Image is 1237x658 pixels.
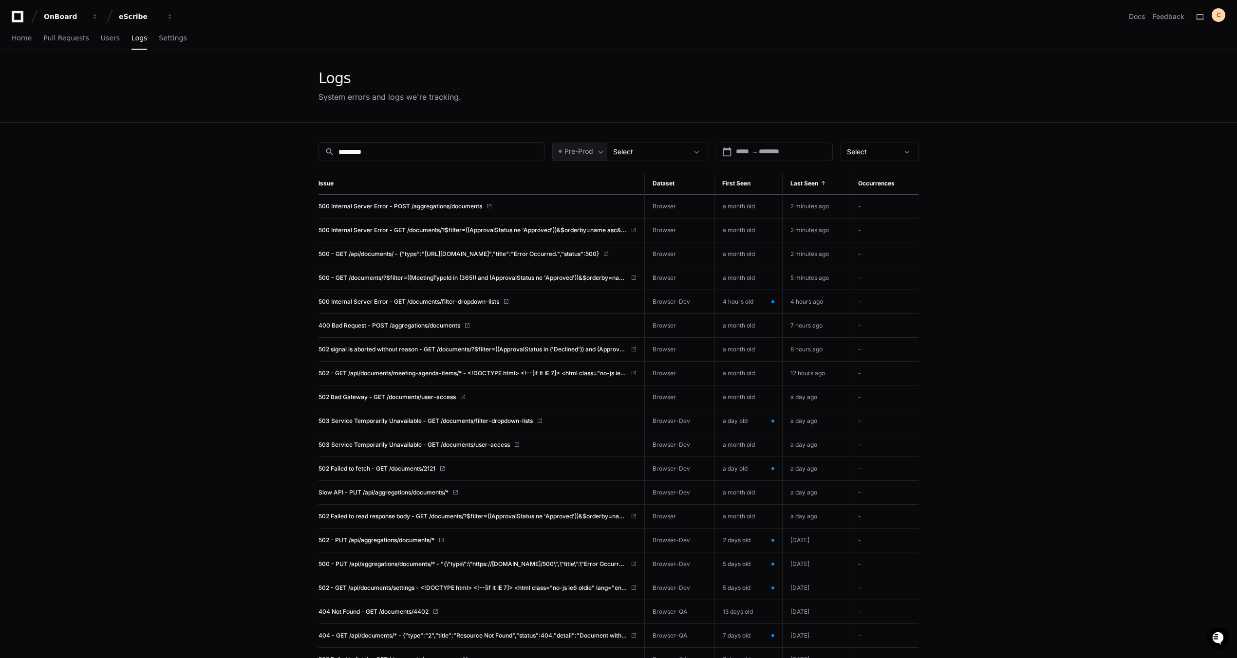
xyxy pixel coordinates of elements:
span: Slow API - PUT /api/aggregations/documents/* [319,489,449,496]
td: 7 hours ago [783,314,850,338]
td: a day ago [783,409,850,433]
span: - [858,489,861,496]
td: 7 days old [714,624,782,647]
td: [DATE] [783,552,850,576]
a: 500 Internal Server Error - GET /documents/?$filter=((ApprovalStatus ne 'Approved'))&$orderby=nam... [319,226,637,234]
td: 2 days old [714,529,782,552]
a: 400 Bad Request - POST /aggregations/documents [319,322,637,329]
a: 500 - GET /api/documents/ - {"type":"[URL][DOMAIN_NAME]","title":"Error Occurred.","status":500} [319,250,637,258]
a: Powered byPylon [69,102,118,110]
span: 503 Service Temporarily Unavailable - GET /documents/user-access [319,441,510,449]
span: 400 Bad Request - POST /aggregations/documents [319,322,460,329]
td: Browser [645,314,714,338]
button: OnBoard [40,8,102,25]
span: 500 Internal Server Error - GET /documents/?$filter=((ApprovalStatus ne 'Approved'))&$orderby=nam... [319,226,627,234]
td: Browser-Dev [645,552,714,576]
td: a month old [714,338,782,361]
button: eScribe [115,8,177,25]
span: - [858,346,861,353]
td: a month old [714,219,782,242]
mat-icon: search [325,147,335,157]
span: - [858,584,861,591]
span: - [858,632,861,639]
a: Home [12,27,32,50]
a: Logs [131,27,147,50]
div: We're available if you need us! [33,82,123,90]
span: Home [12,35,32,41]
span: - [858,250,861,257]
button: Feedback [1153,12,1184,21]
a: 404 - GET /api/documents/* - {"type":"2","title":"Resource Not Found","status":404,"detail":"Docu... [319,632,637,640]
span: First Seen [722,180,750,187]
td: Browser [645,505,714,529]
a: 500 - GET /documents/?$filter=((MeetingTypeId in (365)) and (ApprovalStatus ne 'Approved'))&$orde... [319,274,637,282]
td: Browser [645,195,714,219]
th: Issue [319,173,645,195]
button: Open calendar [722,147,732,157]
a: 404 Not Found - GET /documents/4402 [319,608,637,616]
td: 5 minutes ago [783,266,850,290]
div: eScribe [119,12,161,21]
span: - [858,560,861,567]
span: 502 Failed to fetch - GET /documents/2121 [319,465,435,473]
span: Pre-Prod [564,146,593,156]
span: 502 Bad Gateway - GET /documents/user-access [319,393,456,401]
span: 502 signal is aborted without reason - GET /documents/?$filter=((ApprovalStatus in ('Declined')) ... [319,346,627,353]
td: Browser-Dev [645,481,714,505]
td: 4 hours old [714,290,782,313]
div: Start new chat [33,73,160,82]
mat-icon: calendar_today [722,147,732,157]
td: [DATE] [783,529,850,552]
a: 502 signal is aborted without reason - GET /documents/?$filter=((ApprovalStatus in ('Declined')) ... [319,346,637,353]
a: 502 Bad Gateway - GET /documents/user-access [319,393,637,401]
td: 4 hours ago [783,290,850,314]
td: Browser [645,338,714,362]
span: - [858,393,861,401]
td: Browser [645,242,714,266]
td: Browser-QA [645,624,714,648]
td: a month old [714,385,782,409]
td: a day old [714,457,782,480]
span: - [858,369,861,377]
span: - [858,608,861,615]
span: - [858,274,861,281]
span: - [858,202,861,210]
th: Occurrences [850,173,918,195]
a: 503 Service Temporarily Unavailable - GET /documents/user-access [319,441,637,449]
span: - [858,322,861,329]
a: 503 Service Temporarily Unavailable - GET /documents/filter-dropdown-lists [319,417,637,425]
td: Browser-Dev [645,290,714,314]
td: a month old [714,362,782,385]
div: System errors and logs we're tracking. [319,91,461,103]
span: - [858,417,861,424]
span: Select [847,147,867,156]
span: 404 Not Found - GET /documents/4402 [319,608,429,616]
span: – [753,147,757,157]
span: 502 Failed to read response body - GET /documents/?$filter=((ApprovalStatus ne 'Approved'))&$orde... [319,512,627,520]
td: a day ago [783,385,850,409]
a: 502 - GET /api/documents/settings - <!DOCTYPE html> <!--[if lt IE 7]> <html class="no-js ie6 oldi... [319,584,637,592]
img: 1736555170064-99ba0984-63c1-480f-8ee9-699278ef63ed [10,73,27,90]
span: Pull Requests [43,35,89,41]
td: [DATE] [783,576,850,600]
td: a day old [714,409,782,433]
div: Logs [319,70,461,87]
h1: C [1217,11,1221,19]
div: OnBoard [44,12,86,21]
td: [DATE] [783,600,850,624]
a: Slow API - PUT /api/aggregations/documents/* [319,489,637,496]
span: Last Seen [790,180,818,187]
a: 500 Internal Server Error - POST /aggregations/documents [319,202,637,210]
td: a month old [714,242,782,266]
span: Settings [159,35,187,41]
a: 502 - GET /api/documents/meeting-agenda-items/* - <!DOCTYPE html> <!--[if lt IE 7]> <html class="... [319,369,637,377]
span: 502 - PUT /api/aggregations/documents/* [319,536,434,544]
td: 13 days old [714,600,782,623]
td: a day ago [783,481,850,505]
a: Docs [1129,12,1145,21]
td: Browser [645,219,714,242]
img: PlayerZero [10,10,29,29]
button: Start new chat [166,75,177,87]
iframe: Open customer support [1206,626,1232,652]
